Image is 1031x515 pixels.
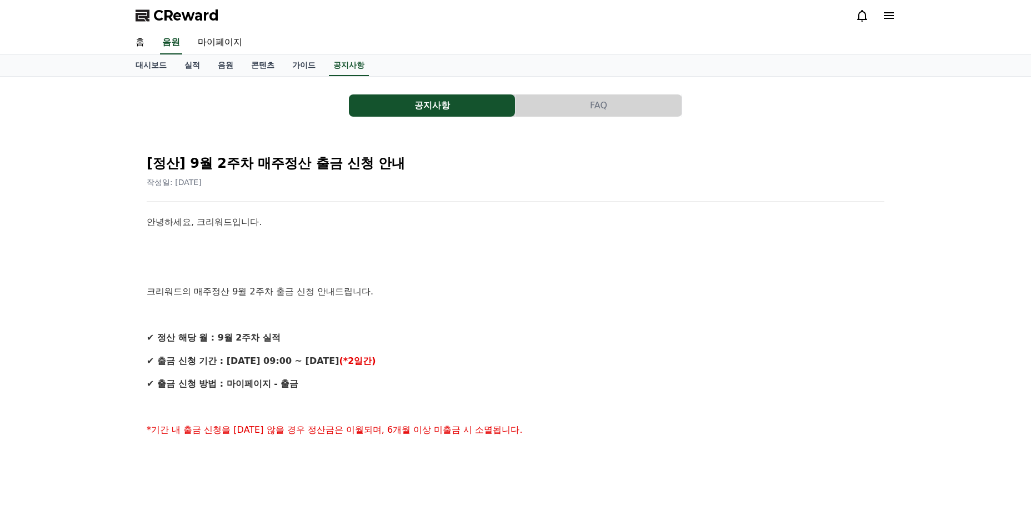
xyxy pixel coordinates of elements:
[176,55,209,76] a: 실적
[147,178,202,187] span: 작성일: [DATE]
[339,356,376,366] strong: (*2일간)
[136,7,219,24] a: CReward
[147,424,523,435] span: *기간 내 출금 신청을 [DATE] 않을 경우 정산금은 이월되며, 6개월 이상 미출금 시 소멸됩니다.
[127,55,176,76] a: 대시보드
[329,55,369,76] a: 공지사항
[127,31,153,54] a: 홈
[242,55,283,76] a: 콘텐츠
[189,31,251,54] a: 마이페이지
[349,94,515,117] button: 공지사항
[209,55,242,76] a: 음원
[147,154,884,172] h2: [정산] 9월 2주차 매주정산 출금 신청 안내
[147,332,281,343] strong: ✔ 정산 해당 월 : 9월 2주차 실적
[349,94,515,117] a: 공지사항
[147,215,884,229] p: 안녕하세요, 크리워드입니다.
[147,378,298,389] strong: ✔ 출금 신청 방법 : 마이페이지 - 출금
[283,55,324,76] a: 가이드
[160,31,182,54] a: 음원
[515,94,682,117] button: FAQ
[147,284,884,299] p: 크리워드의 매주정산 9월 2주차 출금 신청 안내드립니다.
[153,7,219,24] span: CReward
[147,356,339,366] strong: ✔ 출금 신청 기간 : [DATE] 09:00 ~ [DATE]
